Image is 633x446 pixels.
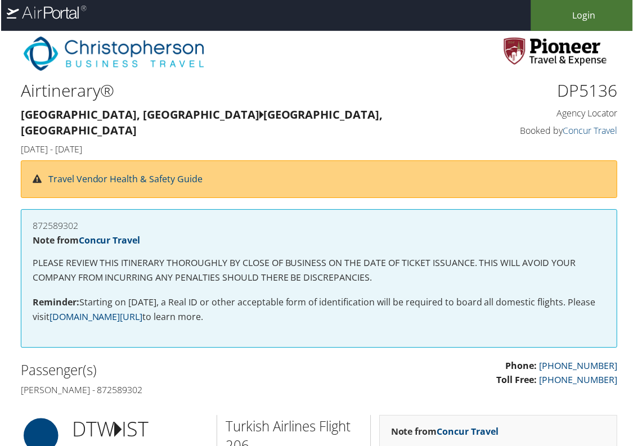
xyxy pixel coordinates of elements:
[20,385,311,397] h4: [PERSON_NAME] - 872589302
[20,143,464,156] h4: [DATE] - [DATE]
[497,375,537,387] strong: Toll Free:
[47,173,202,186] a: Travel Vendor Health & Safety Guide
[540,361,618,373] a: [PHONE_NUMBER]
[32,235,140,247] strong: Note from
[20,107,383,138] strong: [GEOGRAPHIC_DATA], [GEOGRAPHIC_DATA] [GEOGRAPHIC_DATA], [GEOGRAPHIC_DATA]
[71,416,208,444] h1: DTW IST
[32,296,606,325] p: Starting on [DATE], a Real ID or other acceptable form of identification will be required to boar...
[32,256,606,285] p: PLEASE REVIEW THIS ITINERARY THOROUGHLY BY CLOSE OF BUSINESS ON THE DATE OF TICKET ISSUANCE. THIS...
[481,125,618,137] h4: Booked by
[32,222,606,231] h4: 872589302
[506,361,537,373] strong: Phone:
[32,297,78,309] strong: Reminder:
[437,426,499,439] a: Concur Travel
[20,79,464,103] h1: Airtinerary®
[78,235,140,247] a: Concur Travel
[563,125,618,137] a: Concur Travel
[481,107,618,120] h4: Agency Locator
[20,362,311,381] h2: Passenger(s)
[48,312,142,324] a: [DOMAIN_NAME][URL]
[481,79,618,103] h1: DP5136
[540,375,618,387] a: [PHONE_NUMBER]
[391,426,499,439] strong: Note from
